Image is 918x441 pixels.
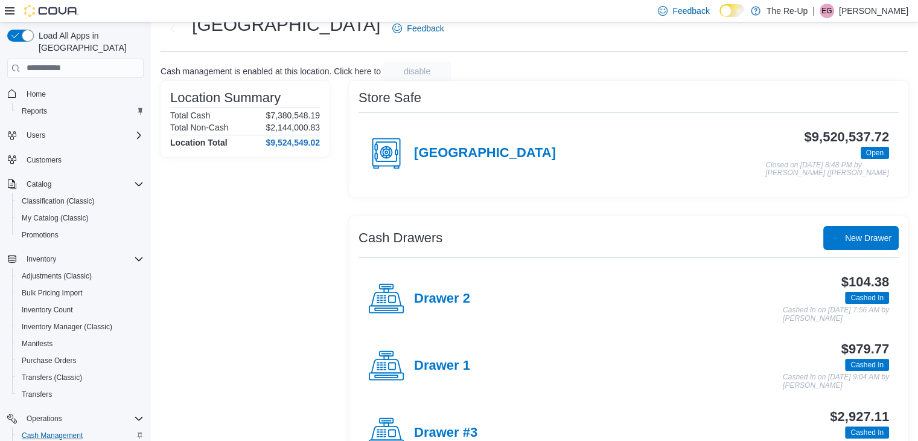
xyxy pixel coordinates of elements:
span: Inventory Manager (Classic) [22,322,112,332]
button: Reports [12,103,148,120]
p: Cash management is enabled at this location. Click here to [161,66,381,76]
button: disable [383,62,451,81]
h3: $2,927.11 [830,410,889,424]
button: Users [2,127,148,144]
a: Transfers (Classic) [17,370,87,385]
span: disable [404,65,430,77]
span: Customers [22,152,144,167]
h6: Total Cash [170,111,210,120]
span: Dark Mode [719,17,720,18]
button: Manifests [12,335,148,352]
a: Feedback [387,16,448,40]
a: My Catalog (Classic) [17,211,94,225]
p: Cashed In on [DATE] 7:56 AM by [PERSON_NAME] [783,306,889,323]
span: Cashed In [850,359,884,370]
span: Reports [17,104,144,118]
span: Feedback [672,5,709,17]
button: Catalog [22,177,56,192]
span: Adjustments (Classic) [22,271,92,281]
span: Open [866,147,884,158]
span: Promotions [22,230,59,240]
button: Bulk Pricing Import [12,285,148,301]
span: Cashed In [850,427,884,438]
button: Operations [22,411,67,426]
p: | [812,4,815,18]
h4: Drawer 1 [414,358,470,374]
span: Users [22,128,144,143]
a: Promotions [17,228,63,242]
span: Classification (Classic) [22,196,95,206]
p: Cashed In on [DATE] 9:04 AM by [PERSON_NAME] [783,373,889,390]
span: Transfers [22,390,52,399]
h4: Drawer #3 [414,425,477,441]
h4: Location Total [170,138,228,147]
span: Purchase Orders [22,356,77,365]
p: Closed on [DATE] 8:48 PM by [PERSON_NAME] ([PERSON_NAME] [765,161,889,178]
button: Home [2,85,148,103]
span: Catalog [27,179,51,189]
button: Customers [2,151,148,169]
a: Manifests [17,336,57,351]
button: New Drawer [823,226,899,250]
span: Purchase Orders [17,353,144,368]
span: My Catalog (Classic) [22,213,89,223]
button: Purchase Orders [12,352,148,369]
h3: Location Summary [170,91,281,105]
span: Transfers (Classic) [22,373,82,382]
span: Inventory Count [22,305,73,315]
span: New Drawer [845,232,891,244]
span: Cashed In [850,292,884,303]
p: [PERSON_NAME] [839,4,908,18]
span: Bulk Pricing Import [17,286,144,300]
a: Home [22,87,51,101]
span: Open [861,147,889,159]
span: Manifests [22,339,53,349]
a: Classification (Classic) [17,194,100,208]
button: Catalog [2,176,148,193]
span: Operations [22,411,144,426]
img: Cova [24,5,78,17]
span: Transfers [17,387,144,402]
span: Users [27,130,45,140]
h4: Drawer 2 [414,291,470,307]
span: Load All Apps in [GEOGRAPHIC_DATA] [34,30,144,54]
span: Cashed In [845,292,889,304]
span: My Catalog (Classic) [17,211,144,225]
a: Purchase Orders [17,353,81,368]
p: $7,380,548.19 [266,111,320,120]
span: Promotions [17,228,144,242]
span: Catalog [22,177,144,192]
span: Operations [27,414,62,423]
button: Transfers [12,386,148,403]
input: Dark Mode [719,4,745,17]
h3: $104.38 [841,275,889,289]
span: Inventory Count [17,303,144,317]
span: Manifests [17,336,144,351]
span: Cash Management [22,431,83,440]
span: Inventory [22,252,144,266]
a: Reports [17,104,52,118]
p: $2,144,000.83 [266,123,320,132]
span: Customers [27,155,62,165]
span: EG [821,4,832,18]
a: Transfers [17,387,57,402]
span: Bulk Pricing Import [22,288,83,298]
button: Inventory Count [12,301,148,318]
h3: Cash Drawers [359,231,442,245]
a: Bulk Pricing Import [17,286,88,300]
span: Inventory Manager (Classic) [17,320,144,334]
span: Home [22,86,144,101]
h4: [GEOGRAPHIC_DATA] [414,146,556,161]
button: My Catalog (Classic) [12,210,148,227]
h3: $979.77 [841,342,889,356]
span: Transfers (Classic) [17,370,144,385]
button: Adjustments (Classic) [12,268,148,285]
button: Classification (Classic) [12,193,148,210]
h6: Total Non-Cash [170,123,229,132]
h1: [GEOGRAPHIC_DATA] [192,13,380,37]
span: Reports [22,106,47,116]
a: Inventory Count [17,303,78,317]
span: Feedback [407,22,444,34]
span: Home [27,89,46,99]
a: Inventory Manager (Classic) [17,320,117,334]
